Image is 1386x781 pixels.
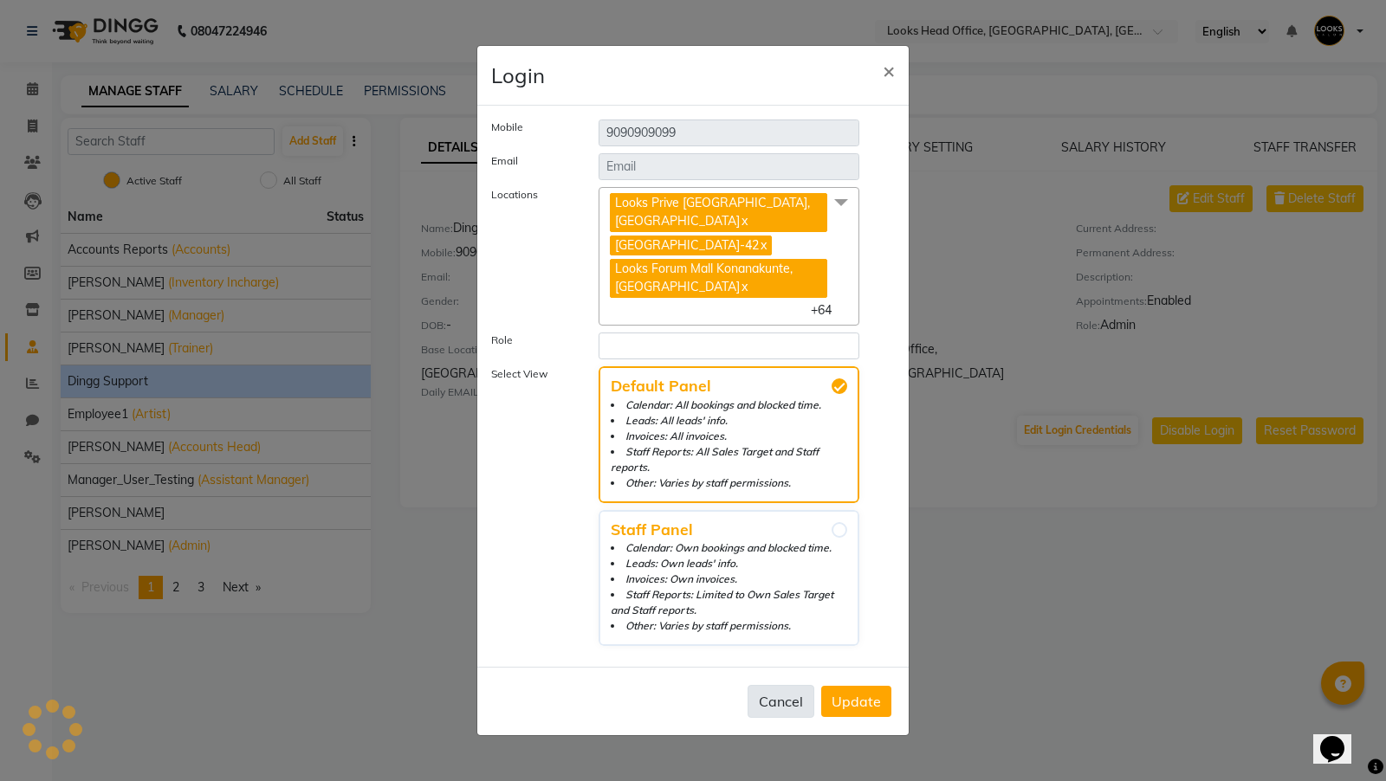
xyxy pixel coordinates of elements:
[811,302,845,318] span: +64
[615,261,793,294] span: Looks Forum Mall Konanakunte, [GEOGRAPHIC_DATA]
[615,195,810,229] span: Looks Prive [GEOGRAPHIC_DATA], [GEOGRAPHIC_DATA]
[611,397,847,413] li: Calendar: All bookings and blocked time.
[832,693,881,710] span: Update
[611,556,847,571] li: Leads: Own leads' info.
[832,378,847,394] input: Default PanelCalendar: All bookings and blocked time.Leads: All leads' info.Invoices: All invoice...
[832,522,847,538] input: Staff PanelCalendar: Own bookings and blocked time.Leads: Own leads' info.Invoices: Own invoices....
[491,60,545,91] h4: Login
[611,522,847,538] span: Staff Panel
[611,429,847,444] li: Invoices: All invoices.
[478,153,586,173] label: Email
[883,57,895,83] span: ×
[599,119,859,146] input: Mobile
[611,571,847,587] li: Invoices: Own invoices.
[869,46,909,94] button: Close
[611,540,847,556] li: Calendar: Own bookings and blocked time.
[611,413,847,429] li: Leads: All leads' info.
[748,685,814,718] button: Cancel
[1313,712,1369,764] iframe: chat widget
[740,213,748,229] a: x
[611,475,847,491] li: Other: Varies by staff permissions.
[599,153,859,180] input: Email
[611,444,847,475] li: Staff Reports: All Sales Target and Staff reports.
[611,587,847,618] li: Staff Reports: Limited to Own Sales Target and Staff reports.
[478,366,586,646] label: Select View
[478,187,586,319] label: Locations
[478,119,586,139] label: Mobile
[740,279,748,294] a: x
[821,686,891,717] button: Update
[611,378,847,394] span: Default Panel
[759,237,767,253] a: x
[611,618,847,634] li: Other: Varies by staff permissions.
[615,237,759,253] span: [GEOGRAPHIC_DATA]-42
[478,332,586,352] label: Role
